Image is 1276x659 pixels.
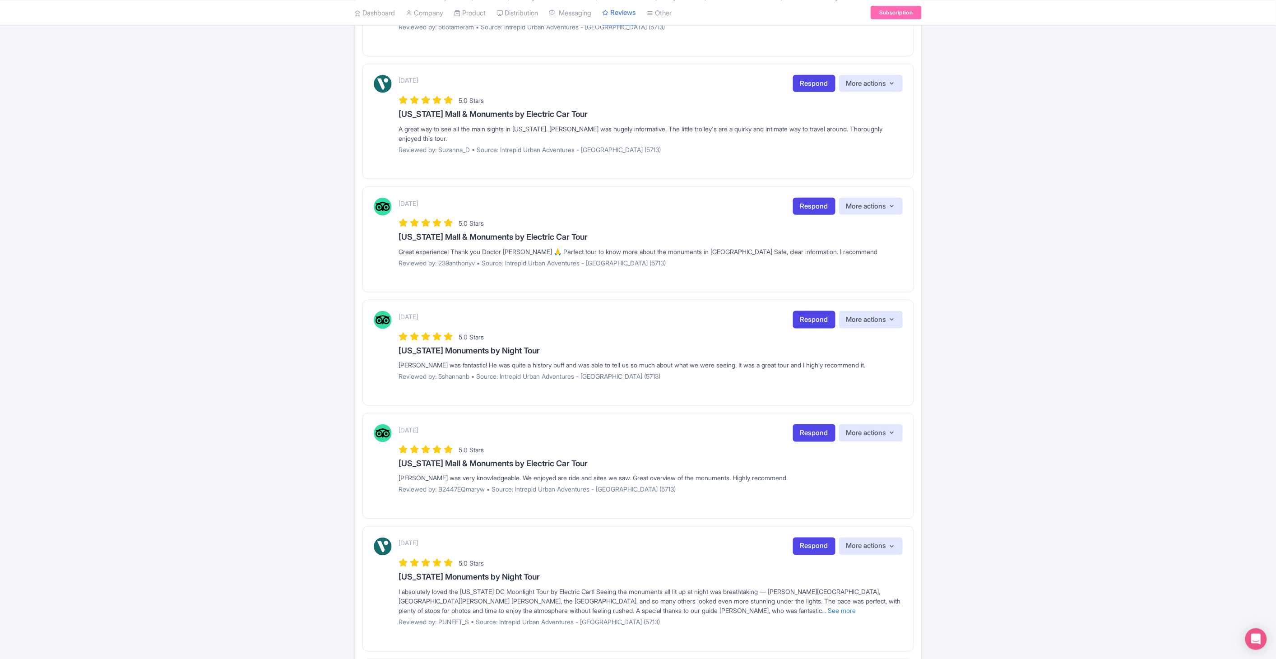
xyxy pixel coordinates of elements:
[399,587,903,616] div: I absolutely loved the [US_STATE] DC Moonlight Tour by Electric Cart! Seeing the monuments all li...
[399,199,418,208] p: [DATE]
[839,198,903,215] button: More actions
[374,75,392,93] img: Viator Logo
[374,424,392,442] img: Tripadvisor Logo
[459,560,484,567] span: 5.0 Stars
[459,333,484,341] span: 5.0 Stars
[497,0,538,25] a: Distribution
[793,424,835,442] a: Respond
[399,360,903,370] div: [PERSON_NAME] was fantastic! He was quite a history buff and was able to tell us so much about wh...
[793,75,835,93] a: Respond
[399,485,903,494] p: Reviewed by: B2447EQmaryw • Source: Intrepid Urban Adventures - [GEOGRAPHIC_DATA] (5713)
[793,198,835,215] a: Respond
[399,75,418,85] p: [DATE]
[399,459,903,469] h3: [US_STATE] Mall & Monuments by Electric Car Tour
[399,617,903,627] p: Reviewed by: PUNEET_S • Source: Intrepid Urban Adventures - [GEOGRAPHIC_DATA] (5713)
[399,258,903,268] p: Reviewed by: 239anthonyv • Source: Intrepid Urban Adventures - [GEOGRAPHIC_DATA] (5713)
[374,198,392,216] img: Tripadvisor Logo
[839,75,903,93] button: More actions
[399,538,418,548] p: [DATE]
[399,346,903,355] h3: [US_STATE] Monuments by Night Tour
[399,232,903,241] h3: [US_STATE] Mall & Monuments by Electric Car Tour
[399,312,418,321] p: [DATE]
[839,538,903,555] button: More actions
[822,607,856,615] a: ... See more
[399,110,903,119] h3: [US_STATE] Mall & Monuments by Electric Car Tour
[793,311,835,329] a: Respond
[455,0,486,25] a: Product
[459,446,484,454] span: 5.0 Stars
[399,371,903,381] p: Reviewed by: 5shannanb • Source: Intrepid Urban Adventures - [GEOGRAPHIC_DATA] (5713)
[647,0,672,25] a: Other
[399,247,903,256] div: Great experience! Thank you Doctor [PERSON_NAME] 🙏 Perfect tour to know more about the monuments ...
[374,538,392,556] img: Viator Logo
[406,0,444,25] a: Company
[459,219,484,227] span: 5.0 Stars
[399,573,903,582] h3: [US_STATE] Monuments by Night Tour
[374,311,392,329] img: Tripadvisor Logo
[549,0,592,25] a: Messaging
[355,0,395,25] a: Dashboard
[399,22,903,32] p: Reviewed by: 565tameram • Source: Intrepid Urban Adventures - [GEOGRAPHIC_DATA] (5713)
[1245,628,1267,650] div: Open Intercom Messenger
[793,538,835,555] a: Respond
[459,97,484,104] span: 5.0 Stars
[839,424,903,442] button: More actions
[399,145,903,154] p: Reviewed by: Suzanna_D • Source: Intrepid Urban Adventures - [GEOGRAPHIC_DATA] (5713)
[399,425,418,435] p: [DATE]
[839,311,903,329] button: More actions
[871,6,921,19] a: Subscription
[399,473,903,483] div: [PERSON_NAME] was very knowledgeable. We enjoyed are ride and sites we saw. Great overview of the...
[399,124,903,143] div: A great way to see all the main sights in [US_STATE]. [PERSON_NAME] was hugely informative. The l...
